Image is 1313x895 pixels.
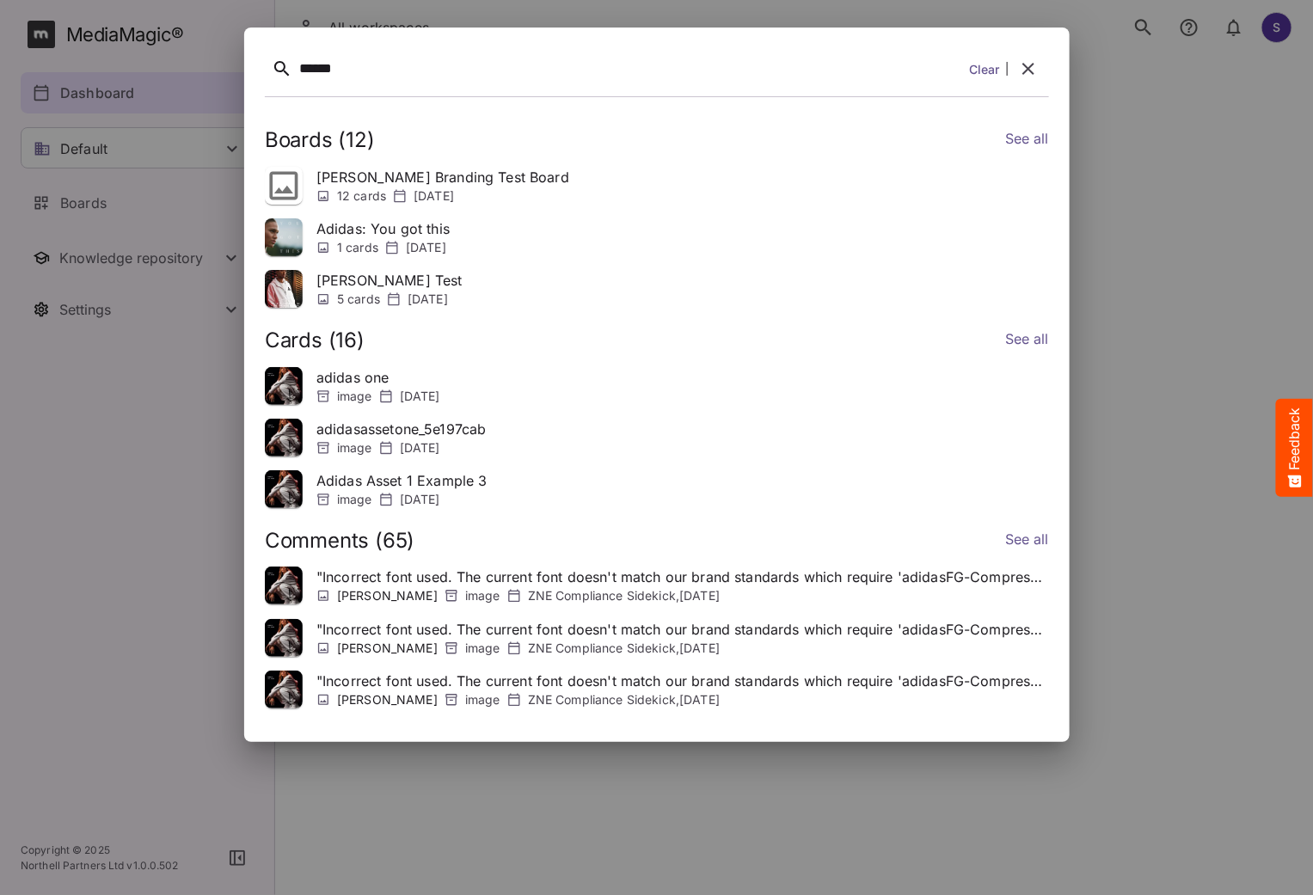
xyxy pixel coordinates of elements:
[265,619,303,657] img: thumbnail.jpg
[464,587,500,604] p: image
[464,691,500,708] p: image
[316,270,463,291] p: [PERSON_NAME] Test
[265,567,303,604] img: thumbnail.jpg
[337,239,378,256] p: 1 cards
[265,328,365,353] h2: Cards ( 16 )
[265,470,303,508] img: thumbnail.jpg
[399,491,439,508] p: [DATE]
[265,270,303,308] img: thumbnail.jpg
[316,419,486,439] p: adidasassetone_5e197cab
[265,367,303,405] img: thumbnail.jpg
[406,239,446,256] p: [DATE]
[316,567,1049,587] p: " Incorrect font used. The current font doesn't match our brand standards which require 'adidasFG...
[527,640,720,657] p: ZNE Compliance Sidekick , [DATE]
[337,291,380,308] p: 5 cards
[399,439,439,457] p: [DATE]
[265,671,303,708] img: thumbnail.jpg
[337,587,438,604] p: [PERSON_NAME]
[1004,529,1048,554] a: See all
[316,167,569,187] p: [PERSON_NAME] Branding Test Board
[337,691,438,708] p: [PERSON_NAME]
[337,491,372,508] p: image
[408,291,448,308] p: [DATE]
[527,587,720,604] p: ZNE Compliance Sidekick , [DATE]
[265,218,303,256] img: thumbnail.png
[1004,128,1048,153] a: See all
[316,619,1049,640] p: " Incorrect font used. The current font doesn't match our brand standards which require 'adidasFG...
[527,691,720,708] p: ZNE Compliance Sidekick , [DATE]
[414,187,454,205] p: [DATE]
[337,388,372,405] p: image
[337,439,372,457] p: image
[1004,328,1048,353] a: See all
[265,419,303,457] img: thumbnail.jpg
[316,367,440,388] p: adidas one
[316,671,1049,691] p: " Incorrect font used. The current font doesn't match our brand standards which require 'adidasFG...
[399,388,439,405] p: [DATE]
[316,218,450,239] p: Adidas: You got this
[265,529,414,554] h2: Comments ( 65 )
[337,640,438,657] p: [PERSON_NAME]
[337,187,386,205] p: 12 cards
[265,128,375,153] h2: Boards ( 12 )
[1276,399,1313,497] button: Feedback
[969,60,1000,78] a: Clear
[316,470,488,491] p: Adidas Asset 1 Example 3
[464,640,500,657] p: image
